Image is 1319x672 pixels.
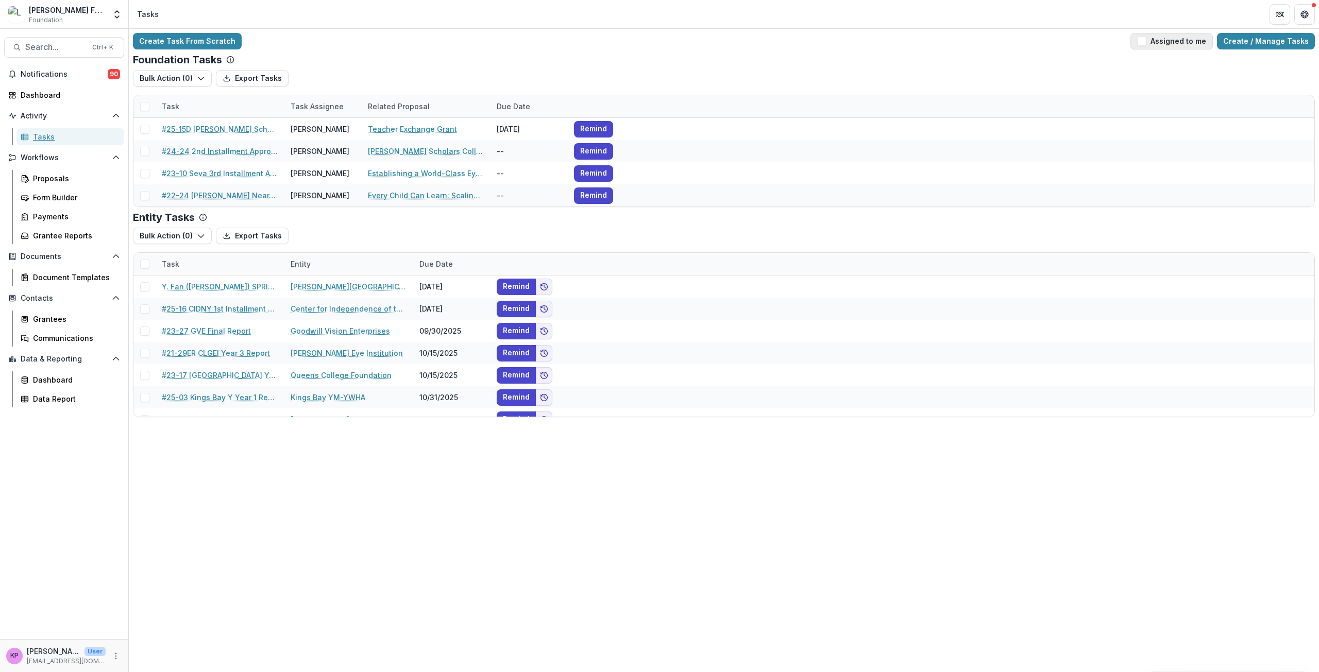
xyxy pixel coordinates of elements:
[413,259,459,269] div: Due Date
[491,101,536,112] div: Due Date
[4,66,124,82] button: Notifications90
[536,301,552,317] button: Add to friends
[162,392,278,403] a: #25-03 Kings Bay Y Year 1 Report
[368,168,484,179] a: Establishing a World-Class Eye Care Training and Learning Center in [GEOGRAPHIC_DATA] - 87560551
[21,70,108,79] span: Notifications
[16,208,124,225] a: Payments
[497,367,536,384] button: Remind
[574,143,613,160] button: Remind
[33,192,116,203] div: Form Builder
[84,647,106,656] p: User
[497,345,536,361] button: Remind
[497,279,536,295] button: Remind
[162,303,278,314] a: #25-16 CIDNY 1st Installment Acknowledgement by [PERSON_NAME]
[27,646,80,657] p: [PERSON_NAME]
[497,301,536,317] button: Remind
[16,170,124,187] a: Proposals
[291,392,365,403] a: Kings Bay YM-YWHA
[16,390,124,407] a: Data Report
[4,108,124,124] button: Open Activity
[21,252,108,261] span: Documents
[413,253,491,275] div: Due Date
[216,70,289,87] button: Export Tasks
[284,253,413,275] div: Entity
[110,4,124,25] button: Open entity switcher
[291,146,349,157] div: [PERSON_NAME]
[491,95,568,117] div: Due Date
[284,95,362,117] div: Task Assignee
[21,90,116,100] div: Dashboard
[574,187,613,204] button: Remind
[536,367,552,384] button: Add to friends
[362,95,491,117] div: Related Proposal
[110,650,122,662] button: More
[156,253,284,275] div: Task
[33,211,116,222] div: Payments
[33,374,116,385] div: Dashboard
[536,389,552,406] button: Add to friends
[27,657,106,666] p: [EMAIL_ADDRESS][DOMAIN_NAME]
[162,124,278,134] a: #25-15D [PERSON_NAME] School Confirmation of Grant Spend-down
[574,121,613,137] button: Remind
[33,314,116,324] div: Grantees
[33,393,116,404] div: Data Report
[156,101,185,112] div: Task
[21,112,108,120] span: Activity
[156,259,185,269] div: Task
[16,330,124,347] a: Communications
[8,6,25,23] img: Lavelle Fund for the Blind
[536,323,552,339] button: Add to friends
[291,303,407,314] a: Center for Independence of the Disabled, [US_STATE]
[4,87,124,104] a: Dashboard
[413,342,491,364] div: 10/15/2025
[491,140,568,162] div: --
[4,248,124,265] button: Open Documents
[536,345,552,361] button: Add to friends
[162,168,278,179] a: #23-10 Seva 3rd Installment Approval & Year 2 Report Summary
[133,7,163,22] nav: breadcrumb
[162,281,278,292] a: Y. Fan ([PERSON_NAME]) SPRING 2025 Scholarship Voucher
[16,189,124,206] a: Form Builder
[162,370,278,381] a: #23-17 [GEOGRAPHIC_DATA] Year 2 Report
[133,211,195,223] p: Entity Tasks
[291,325,390,336] a: Goodwill Vision Enterprises
[133,70,212,87] button: Bulk Action (0)
[33,131,116,142] div: Tasks
[162,146,278,157] a: #24-24 2nd Installment Approval & Year 1 Report Summary
[16,371,124,388] a: Dashboard
[413,408,491,430] div: 10/31/2025
[162,190,278,201] a: #22-24 [PERSON_NAME] Near-Final Report Summary
[16,227,124,244] a: Grantee Reports
[413,364,491,386] div: 10/15/2025
[291,124,349,134] div: [PERSON_NAME]
[491,118,568,140] div: [DATE]
[162,414,253,425] a: #23-29 HKI Year 2 Report
[368,190,484,201] a: Every Child Can Learn: Scaling Up Systemic Change for Children with Disabilities and Visual Impai...
[291,190,349,201] div: [PERSON_NAME]
[90,42,115,53] div: Ctrl + K
[216,228,289,244] button: Export Tasks
[21,153,108,162] span: Workflows
[4,290,124,306] button: Open Contacts
[25,42,86,52] span: Search...
[491,184,568,206] div: --
[413,386,491,408] div: 10/31/2025
[1270,4,1290,25] button: Partners
[133,33,242,49] a: Create Task From Scratch
[497,323,536,339] button: Remind
[137,9,159,20] div: Tasks
[368,146,484,157] a: [PERSON_NAME] Scholars College to Career Program
[16,311,124,328] a: Grantees
[491,162,568,184] div: --
[362,101,436,112] div: Related Proposal
[29,5,106,15] div: [PERSON_NAME] Fund for the Blind
[29,15,63,25] span: Foundation
[16,128,124,145] a: Tasks
[133,54,222,66] p: Foundation Tasks
[133,228,212,244] button: Bulk Action (0)
[413,320,491,342] div: 09/30/2025
[291,348,403,358] a: [PERSON_NAME] Eye Institution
